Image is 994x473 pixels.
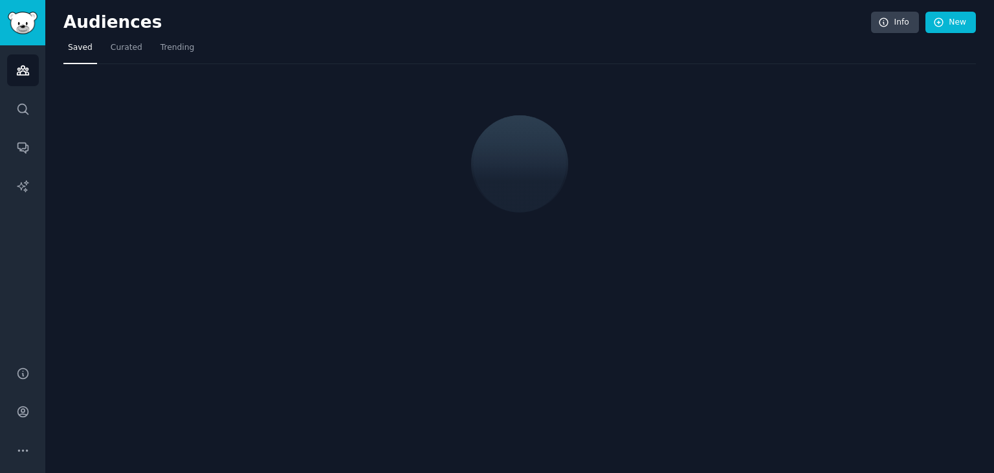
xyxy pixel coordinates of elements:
[68,42,93,54] span: Saved
[111,42,142,54] span: Curated
[106,38,147,64] a: Curated
[925,12,976,34] a: New
[871,12,919,34] a: Info
[63,38,97,64] a: Saved
[160,42,194,54] span: Trending
[156,38,199,64] a: Trending
[8,12,38,34] img: GummySearch logo
[63,12,871,33] h2: Audiences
